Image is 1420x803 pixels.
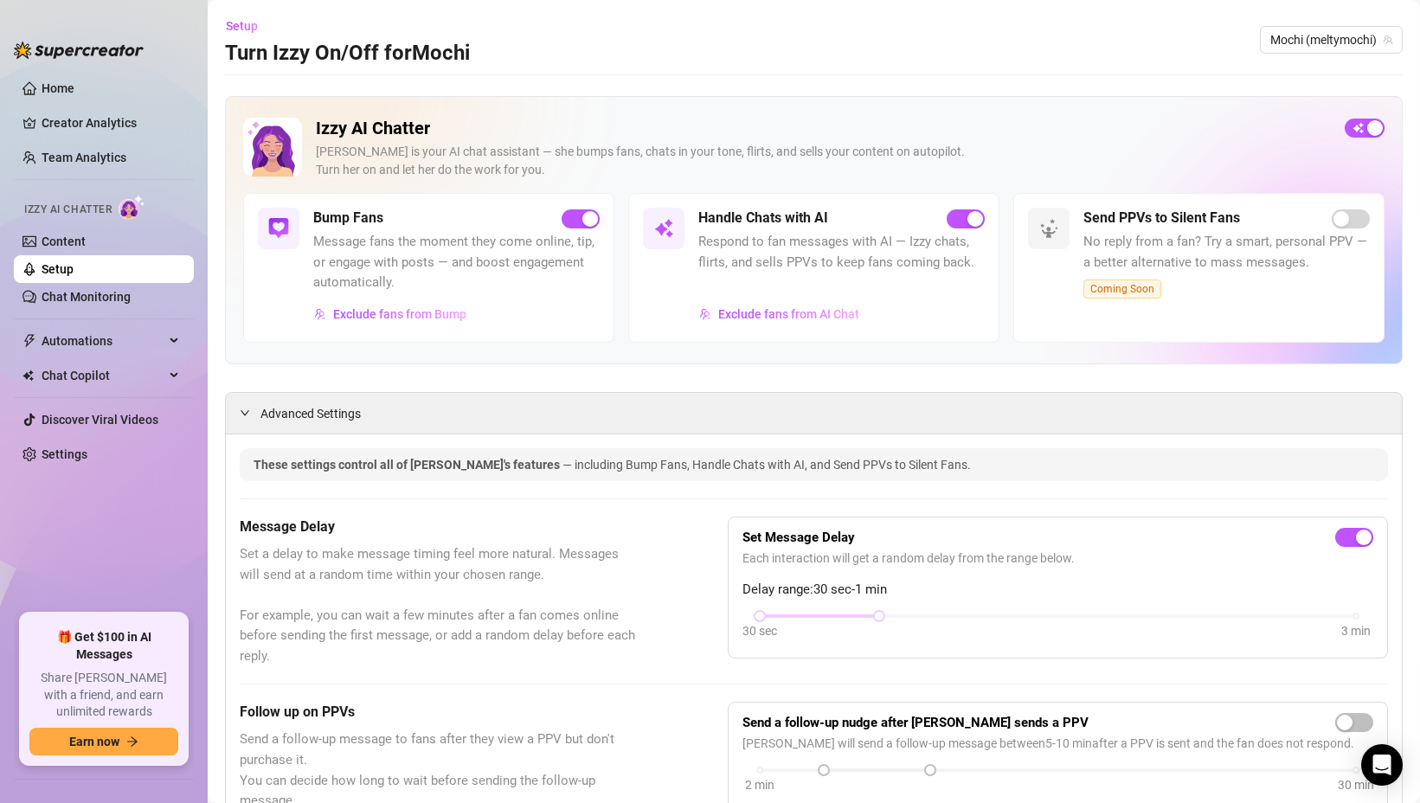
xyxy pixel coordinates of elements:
img: svg%3e [314,308,326,320]
div: 2 min [745,775,774,794]
span: Advanced Settings [260,404,361,423]
span: Share [PERSON_NAME] with a friend, and earn unlimited rewards [29,670,178,721]
span: No reply from a fan? Try a smart, personal PPV — a better alternative to mass messages. [1083,232,1370,273]
span: Message fans the moment they come online, tip, or engage with posts — and boost engagement automa... [313,232,600,293]
span: 🎁 Get $100 in AI Messages [29,629,178,663]
h2: Izzy AI Chatter [316,118,1331,139]
img: svg%3e [653,218,674,239]
strong: Send a follow-up nudge after [PERSON_NAME] sends a PPV [742,715,1089,730]
a: Setup [42,262,74,276]
span: Earn now [69,735,119,748]
span: Delay range: 30 sec - 1 min [742,580,1373,601]
h3: Turn Izzy On/Off for Mochi [225,40,470,67]
span: Exclude fans from Bump [333,307,466,321]
img: Chat Copilot [22,369,34,382]
img: Izzy AI Chatter [243,118,302,177]
h5: Message Delay [240,517,641,537]
span: These settings control all of [PERSON_NAME]'s features [254,458,562,472]
span: arrow-right [126,736,138,748]
button: Earn nowarrow-right [29,728,178,755]
span: expanded [240,408,250,418]
a: Creator Analytics [42,109,180,137]
a: Chat Monitoring [42,290,131,304]
a: Discover Viral Videos [42,413,158,427]
span: Coming Soon [1083,279,1161,299]
h5: Handle Chats with AI [698,208,828,228]
span: Exclude fans from AI Chat [718,307,859,321]
a: Content [42,234,86,248]
a: Team Analytics [42,151,126,164]
button: Exclude fans from AI Chat [698,300,860,328]
span: Set a delay to make message timing feel more natural. Messages will send at a random time within ... [240,544,641,666]
div: 30 min [1338,775,1374,794]
span: Izzy AI Chatter [24,202,112,218]
img: svg%3e [699,308,711,320]
span: Mochi (meltymochi) [1270,27,1392,53]
div: 30 sec [742,621,777,640]
h5: Bump Fans [313,208,383,228]
img: logo-BBDzfeDw.svg [14,42,144,59]
a: Home [42,81,74,95]
div: 3 min [1341,621,1371,640]
span: Each interaction will get a random delay from the range below. [742,549,1373,568]
strong: Set Message Delay [742,530,855,545]
img: svg%3e [268,218,289,239]
span: — including Bump Fans, Handle Chats with AI, and Send PPVs to Silent Fans. [562,458,971,472]
h5: Send PPVs to Silent Fans [1083,208,1240,228]
div: expanded [240,403,260,422]
span: Setup [226,19,258,33]
button: Exclude fans from Bump [313,300,467,328]
span: Chat Copilot [42,362,164,389]
div: [PERSON_NAME] is your AI chat assistant — she bumps fans, chats in your tone, flirts, and sells y... [316,143,1331,179]
div: Open Intercom Messenger [1361,744,1403,786]
h5: Follow up on PPVs [240,702,641,723]
span: Respond to fan messages with AI — Izzy chats, flirts, and sells PPVs to keep fans coming back. [698,232,985,273]
span: [PERSON_NAME] will send a follow-up message between 5 - 10 min after a PPV is sent and the fan do... [742,734,1373,753]
a: Settings [42,447,87,461]
span: team [1383,35,1393,45]
button: Setup [225,12,272,40]
img: AI Chatter [119,195,145,220]
span: thunderbolt [22,334,36,348]
img: svg%3e [1038,218,1059,239]
span: Automations [42,327,164,355]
